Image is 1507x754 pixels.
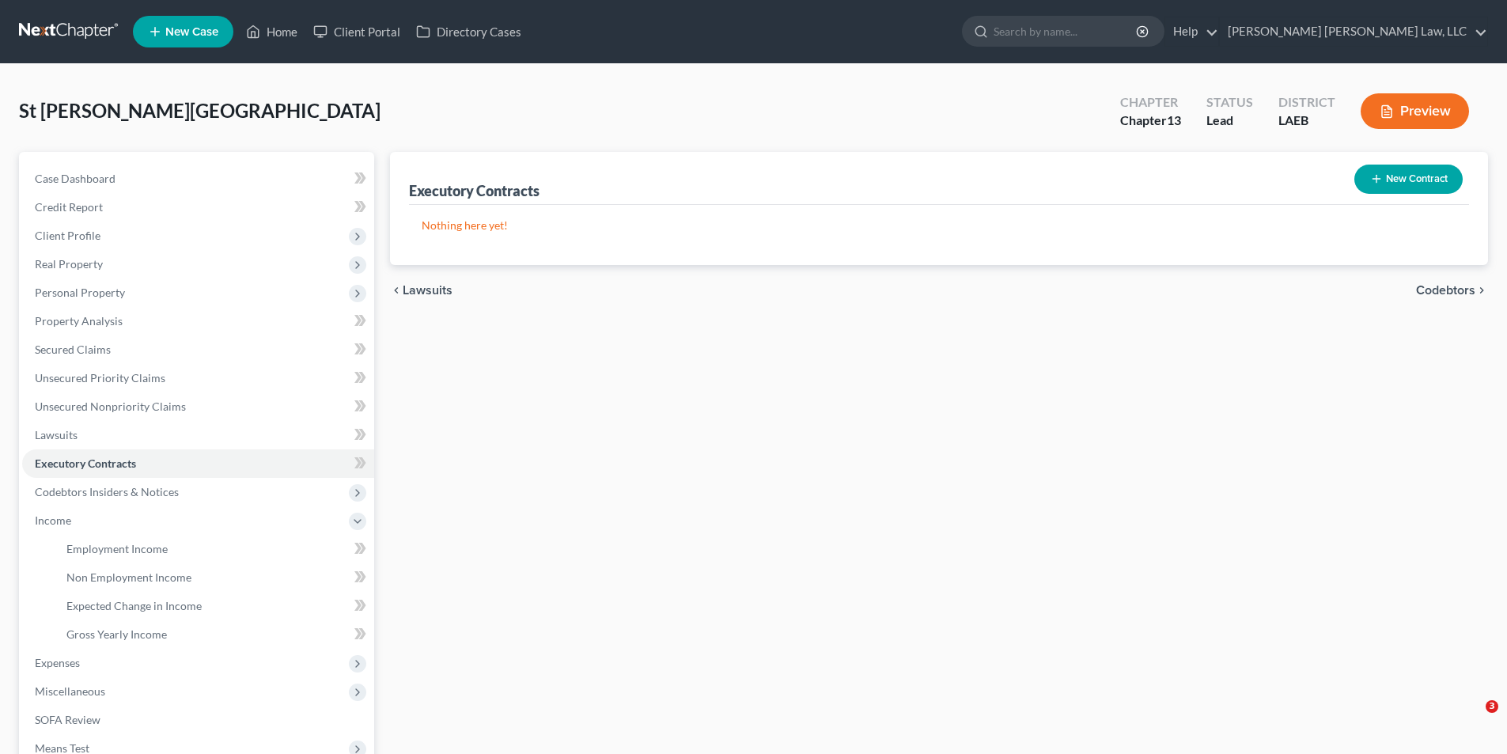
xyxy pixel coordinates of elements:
[390,284,452,297] button: chevron_left Lawsuits
[1416,284,1488,297] button: Codebtors chevron_right
[22,165,374,193] a: Case Dashboard
[165,26,218,38] span: New Case
[422,218,1456,233] p: Nothing here yet!
[54,592,374,620] a: Expected Change in Income
[22,392,374,421] a: Unsecured Nonpriority Claims
[1453,700,1491,738] iframe: Intercom live chat
[54,620,374,649] a: Gross Yearly Income
[22,307,374,335] a: Property Analysis
[35,371,165,385] span: Unsecured Priority Claims
[1416,284,1475,297] span: Codebtors
[22,421,374,449] a: Lawsuits
[35,428,78,441] span: Lawsuits
[35,172,115,185] span: Case Dashboard
[35,457,136,470] span: Executory Contracts
[66,627,167,641] span: Gross Yearly Income
[1206,93,1253,112] div: Status
[22,449,374,478] a: Executory Contracts
[66,599,202,612] span: Expected Change in Income
[1486,700,1498,713] span: 3
[22,193,374,222] a: Credit Report
[409,181,540,200] div: Executory Contracts
[66,570,191,584] span: Non Employment Income
[35,286,125,299] span: Personal Property
[1120,93,1181,112] div: Chapter
[35,656,80,669] span: Expenses
[22,364,374,392] a: Unsecured Priority Claims
[35,400,186,413] span: Unsecured Nonpriority Claims
[19,99,381,122] span: St [PERSON_NAME][GEOGRAPHIC_DATA]
[408,17,529,46] a: Directory Cases
[35,257,103,271] span: Real Property
[35,314,123,328] span: Property Analysis
[238,17,305,46] a: Home
[54,535,374,563] a: Employment Income
[22,706,374,734] a: SOFA Review
[1220,17,1487,46] a: [PERSON_NAME] [PERSON_NAME] Law, LLC
[1354,165,1463,194] button: New Contract
[1165,17,1218,46] a: Help
[35,684,105,698] span: Miscellaneous
[35,343,111,356] span: Secured Claims
[1167,112,1181,127] span: 13
[994,17,1138,46] input: Search by name...
[35,485,179,498] span: Codebtors Insiders & Notices
[54,563,374,592] a: Non Employment Income
[403,284,452,297] span: Lawsuits
[66,542,168,555] span: Employment Income
[1475,284,1488,297] i: chevron_right
[35,200,103,214] span: Credit Report
[1278,93,1335,112] div: District
[22,335,374,364] a: Secured Claims
[305,17,408,46] a: Client Portal
[1361,93,1469,129] button: Preview
[35,713,100,726] span: SOFA Review
[1120,112,1181,130] div: Chapter
[390,284,403,297] i: chevron_left
[35,229,100,242] span: Client Profile
[35,513,71,527] span: Income
[1206,112,1253,130] div: Lead
[1278,112,1335,130] div: LAEB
